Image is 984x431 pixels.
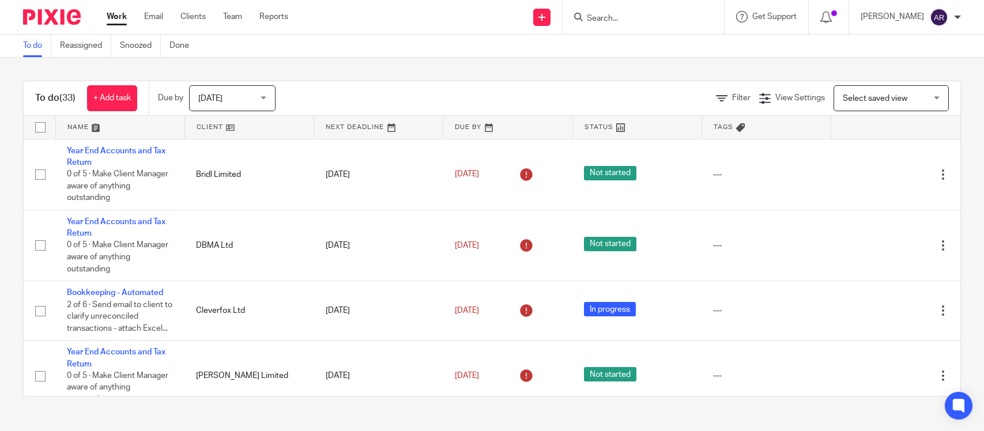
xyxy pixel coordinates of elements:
[184,341,314,411] td: [PERSON_NAME] Limited
[169,35,198,57] a: Done
[455,307,479,315] span: [DATE]
[714,124,733,130] span: Tags
[713,370,819,381] div: ---
[775,94,825,102] span: View Settings
[843,94,907,103] span: Select saved view
[120,35,161,57] a: Snoozed
[584,166,636,180] span: Not started
[67,147,165,167] a: Year End Accounts and Tax Return
[35,92,76,104] h1: To do
[87,85,137,111] a: + Add task
[60,35,111,57] a: Reassigned
[584,237,636,251] span: Not started
[584,367,636,381] span: Not started
[180,11,206,22] a: Clients
[223,11,242,22] a: Team
[732,94,751,102] span: Filter
[314,139,443,210] td: [DATE]
[67,301,172,332] span: 2 of 6 · Send email to client to clarify unreconciled transactions - attach Excel...
[67,170,168,202] span: 0 of 5 · Make Client Manager aware of anything outstanding
[752,13,797,21] span: Get Support
[67,348,165,368] a: Year End Accounts and Tax Return
[144,11,163,22] a: Email
[23,9,81,25] img: Pixie
[59,93,76,103] span: (33)
[184,281,314,341] td: Cleverfox Ltd
[67,289,163,297] a: Bookkeeping - Automated
[455,241,479,249] span: [DATE]
[67,372,168,403] span: 0 of 5 · Make Client Manager aware of anything outstanding
[107,11,127,22] a: Work
[67,218,165,237] a: Year End Accounts and Tax Return
[713,305,819,316] div: ---
[198,94,223,103] span: [DATE]
[184,139,314,210] td: Bridl Limited
[259,11,288,22] a: Reports
[67,241,168,273] span: 0 of 5 · Make Client Manager aware of anything outstanding
[455,372,479,380] span: [DATE]
[713,240,819,251] div: ---
[23,35,51,57] a: To do
[455,170,479,178] span: [DATE]
[314,281,443,341] td: [DATE]
[930,8,948,27] img: svg%3E
[314,341,443,411] td: [DATE]
[314,210,443,281] td: [DATE]
[158,92,183,104] p: Due by
[861,11,924,22] p: [PERSON_NAME]
[184,210,314,281] td: DBMA Ltd
[713,169,819,180] div: ---
[584,302,636,316] span: In progress
[586,14,689,24] input: Search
